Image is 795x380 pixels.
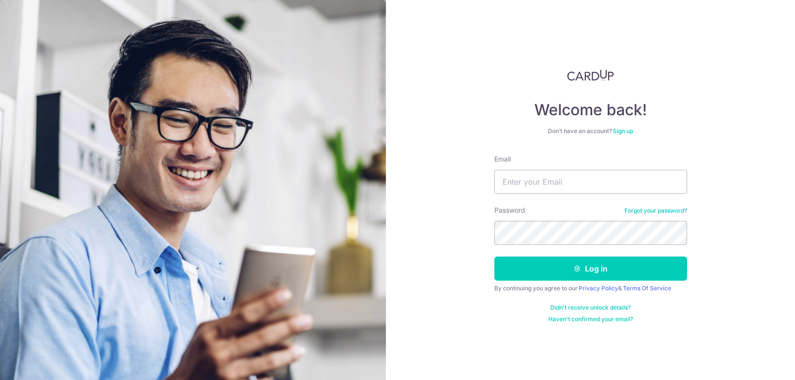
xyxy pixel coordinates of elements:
[494,127,687,135] div: Don’t have an account?
[494,100,687,120] h4: Welcome back!
[623,285,671,292] a: Terms Of Service
[494,257,687,281] button: Log in
[548,315,633,323] a: Haven't confirmed your email?
[624,207,687,215] a: Forgot your password?
[494,205,525,215] label: Password
[550,304,631,312] a: Didn't receive unlock details?
[494,285,687,292] div: By continuing you agree to our &
[613,127,633,135] a: Sign up
[567,69,614,81] img: CardUp Logo
[494,154,511,164] label: Email
[494,170,687,194] input: Enter your Email
[579,285,618,292] a: Privacy Policy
